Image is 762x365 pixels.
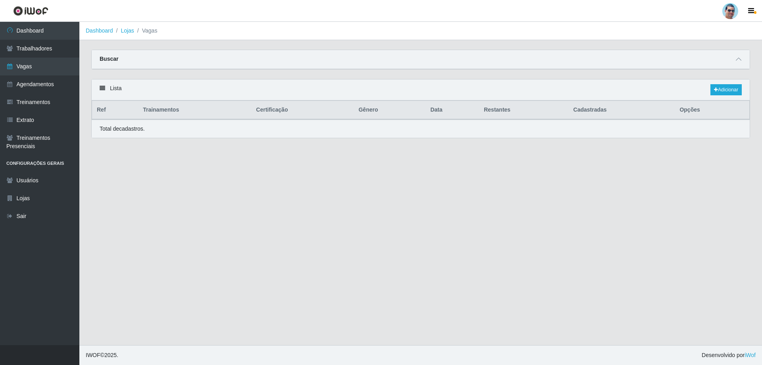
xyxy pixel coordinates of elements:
[100,125,145,133] p: Total de cadastros.
[138,101,251,120] th: Trainamentos
[251,101,354,120] th: Certificação
[675,101,749,120] th: Opções
[79,22,762,40] nav: breadcrumb
[745,352,756,358] a: iWof
[86,27,113,34] a: Dashboard
[702,351,756,359] span: Desenvolvido por
[100,56,118,62] strong: Buscar
[86,352,100,358] span: IWOF
[13,6,48,16] img: CoreUI Logo
[121,27,134,34] a: Lojas
[710,84,742,95] a: Adicionar
[569,101,675,120] th: Cadastradas
[86,351,118,359] span: © 2025 .
[92,79,750,100] div: Lista
[479,101,568,120] th: Restantes
[354,101,425,120] th: Gênero
[425,101,479,120] th: Data
[134,27,158,35] li: Vagas
[92,101,139,120] th: Ref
